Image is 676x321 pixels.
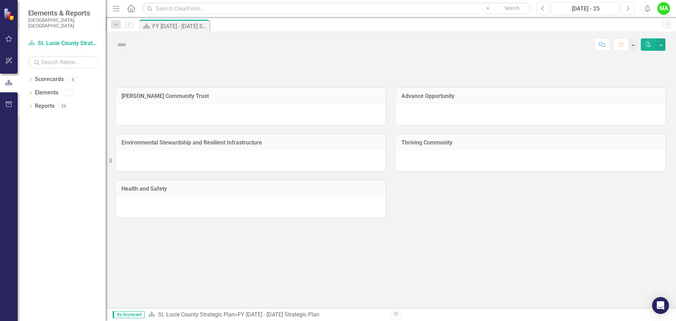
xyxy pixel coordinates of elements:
[28,9,99,17] span: Elements & Reports
[28,39,99,48] a: St. Lucie County Strategic Plan
[113,311,145,318] span: By Scorecard
[58,103,69,109] div: 26
[494,4,530,13] button: Search
[148,311,386,319] div: »
[121,93,380,99] h3: [PERSON_NAME] Community Trust
[552,2,619,15] button: [DATE] - 25
[143,2,531,15] input: Search ClearPoint...
[121,186,380,192] h3: Health and Safety
[238,311,319,318] div: FY [DATE] - [DATE] Strategic Plan
[28,56,99,68] input: Search Below...
[401,93,660,99] h3: Advance Opportunity
[158,311,235,318] a: St. Lucie County Strategic Plan
[35,102,55,110] a: Reports
[28,17,99,29] small: [GEOGRAPHIC_DATA], [GEOGRAPHIC_DATA]
[401,140,660,146] h3: Thriving Community
[35,75,64,84] a: Scorecards
[35,89,58,97] a: Elements
[554,5,617,13] div: [DATE] - 25
[67,76,79,82] div: 6
[121,140,380,146] h3: Environmental Stewardship and Resilient Infrastructure
[652,297,669,314] div: Open Intercom Messenger
[3,7,17,21] img: ClearPoint Strategy
[116,39,127,50] img: Not Defined
[152,22,208,31] div: FY [DATE] - [DATE] Strategic Plan
[505,5,520,11] span: Search
[657,2,670,15] button: MA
